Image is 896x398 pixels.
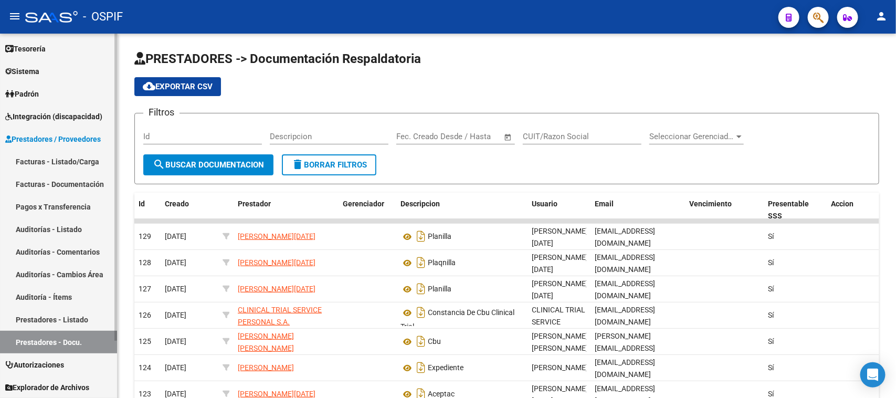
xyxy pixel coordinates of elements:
span: [DATE] [165,258,186,267]
datatable-header-cell: Presentable SSS [764,193,827,227]
span: [EMAIL_ADDRESS][DOMAIN_NAME] [595,306,655,326]
span: [PERSON_NAME] [PERSON_NAME] [532,332,588,352]
span: Integración (discapacidad) [5,111,102,122]
i: Descargar documento [414,254,428,271]
span: Cbu [428,338,441,346]
h3: Filtros [143,105,180,120]
span: [DATE] [165,390,186,398]
span: Planilla [428,285,451,294]
span: Constancia De Cbu Clinical Trial [400,309,514,331]
span: PRESTADORES -> Documentación Respaldatoria [134,51,421,66]
button: Borrar Filtros [282,154,376,175]
span: Padrón [5,88,39,100]
span: Seleccionar Gerenciador [649,132,734,141]
span: Gerenciador [343,200,384,208]
mat-icon: menu [8,10,21,23]
span: CLINICAL TRIAL SERVICE PERSONAL SA [532,306,585,338]
datatable-header-cell: Descripcion [396,193,528,227]
span: 126 [139,311,151,319]
datatable-header-cell: Id [134,193,161,227]
span: [EMAIL_ADDRESS][DOMAIN_NAME] [595,358,655,379]
span: Creado [165,200,189,208]
span: Vencimiento [689,200,732,208]
span: [DATE] [165,285,186,293]
button: Buscar Documentacion [143,154,273,175]
datatable-header-cell: Creado [161,193,218,227]
span: [DATE] [165,232,186,240]
i: Descargar documento [414,280,428,297]
span: Exportar CSV [143,82,213,91]
i: Descargar documento [414,359,428,376]
span: [PERSON_NAME][DATE] [238,258,315,267]
span: Sí [768,258,774,267]
span: Autorizaciones [5,359,64,371]
span: Sí [768,390,774,398]
div: Open Intercom Messenger [860,362,886,387]
span: Descripcion [400,200,440,208]
input: Fecha fin [448,132,499,141]
span: 129 [139,232,151,240]
span: Sí [768,363,774,372]
span: [PERSON_NAME] [238,363,294,372]
mat-icon: cloud_download [143,80,155,92]
mat-icon: search [153,158,165,171]
span: Sí [768,285,774,293]
span: 124 [139,363,151,372]
button: Exportar CSV [134,77,221,96]
span: [EMAIL_ADDRESS][DOMAIN_NAME] [595,279,655,300]
span: Tesorería [5,43,46,55]
span: [EMAIL_ADDRESS][DOMAIN_NAME] [595,227,655,247]
span: Explorador de Archivos [5,382,89,393]
span: CLINICAL TRIAL SERVICE PERSONAL S.A. [238,306,322,326]
span: Plaqnilla [428,259,456,267]
span: [PERSON_NAME][EMAIL_ADDRESS][PERSON_NAME][DOMAIN_NAME] [595,332,655,376]
span: Usuario [532,200,557,208]
button: Open calendar [502,131,514,143]
span: [PERSON_NAME][DATE] [532,279,588,300]
span: Planilla [428,233,451,241]
span: [PERSON_NAME] [PERSON_NAME] [238,332,294,352]
span: [PERSON_NAME][DATE] [238,390,315,398]
mat-icon: delete [291,158,304,171]
datatable-header-cell: Usuario [528,193,591,227]
span: 127 [139,285,151,293]
span: [DATE] [165,363,186,372]
span: Accion [831,200,853,208]
datatable-header-cell: Prestador [234,193,339,227]
span: Prestador [238,200,271,208]
span: Sí [768,232,774,240]
i: Descargar documento [414,304,428,321]
i: Descargar documento [414,228,428,245]
span: Sí [768,311,774,319]
span: Expediente [428,364,463,372]
span: Prestadores / Proveedores [5,133,101,145]
span: - OSPIF [83,5,123,28]
span: Presentable SSS [768,200,809,220]
span: [PERSON_NAME][DATE] [238,232,315,240]
datatable-header-cell: Accion [827,193,879,227]
span: Email [595,200,614,208]
span: Sistema [5,66,39,77]
datatable-header-cell: Email [591,193,685,227]
span: [PERSON_NAME] [532,363,588,372]
span: [EMAIL_ADDRESS][DOMAIN_NAME] [595,253,655,274]
span: Buscar Documentacion [153,160,264,170]
datatable-header-cell: Vencimiento [685,193,764,227]
mat-icon: person [875,10,888,23]
span: 128 [139,258,151,267]
i: Descargar documento [414,333,428,350]
span: 125 [139,337,151,345]
span: Borrar Filtros [291,160,367,170]
span: [PERSON_NAME][DATE] [532,253,588,274]
span: 123 [139,390,151,398]
span: [DATE] [165,337,186,345]
span: Id [139,200,145,208]
span: [PERSON_NAME][DATE] [532,227,588,247]
datatable-header-cell: Gerenciador [339,193,396,227]
span: [PERSON_NAME][DATE] [238,285,315,293]
input: Fecha inicio [396,132,439,141]
span: Sí [768,337,774,345]
span: [DATE] [165,311,186,319]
